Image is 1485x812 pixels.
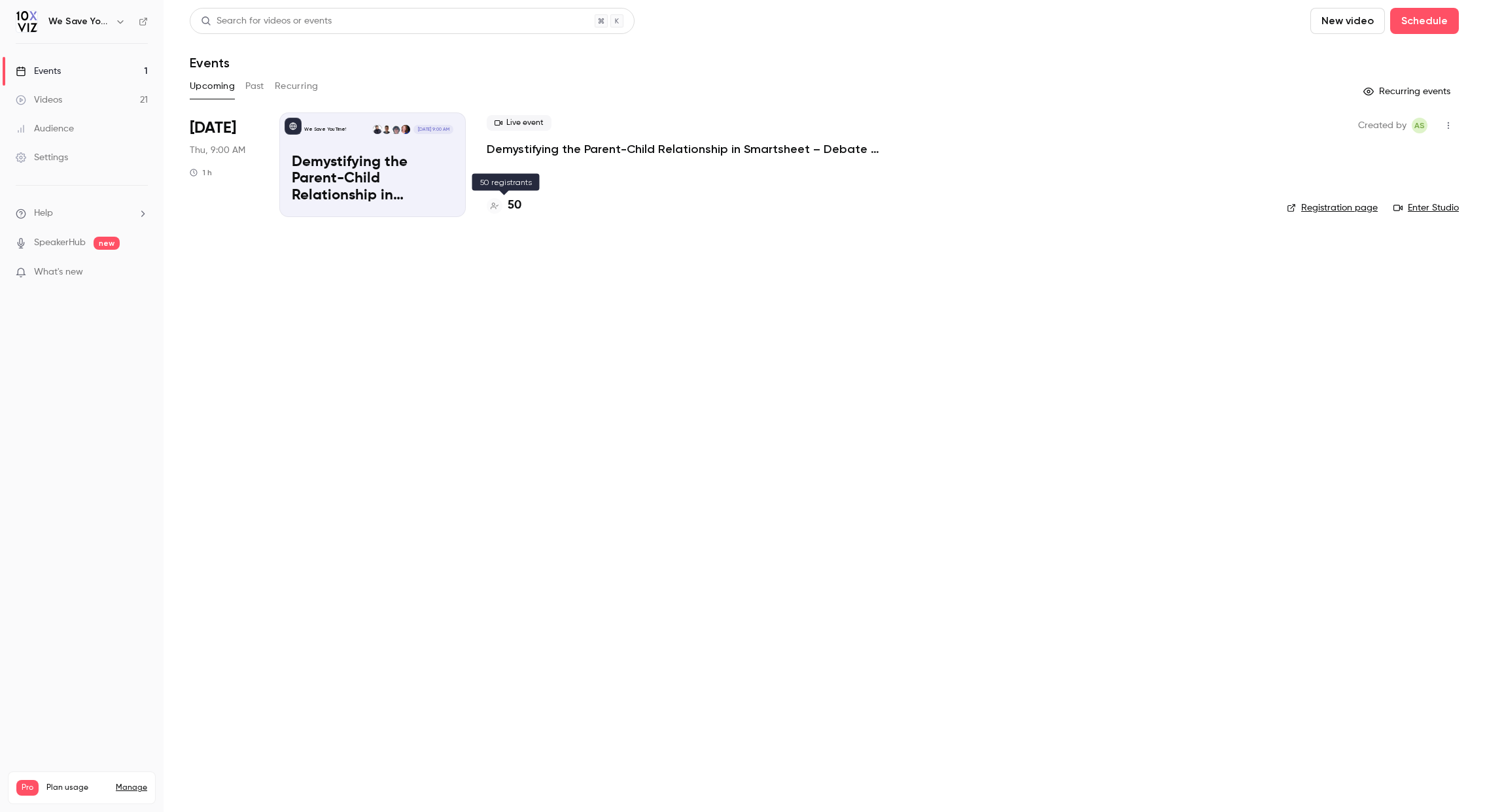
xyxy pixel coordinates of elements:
[508,197,521,214] h4: 50
[46,783,108,793] span: Plan usage
[16,11,37,32] img: We Save You Time!
[1357,81,1459,102] button: Recurring events
[1358,118,1406,133] span: Created by
[1310,8,1385,34] button: New video
[1412,118,1427,133] span: Ashley Sage
[94,237,120,250] span: new
[16,122,74,135] div: Audience
[16,207,148,220] li: help-dropdown-opener
[279,112,466,217] a: Demystifying the Parent-Child Relationship in Smartsheet – Debate at the Dinner Table We Save You...
[16,65,61,78] div: Events
[391,125,400,134] img: Dansong Wang
[190,144,245,157] span: Thu, 9:00 AM
[413,125,453,134] span: [DATE] 9:00 AM
[16,93,62,107] div: Videos
[16,780,39,796] span: Pro
[132,267,148,279] iframe: Noticeable Trigger
[116,783,147,793] a: Manage
[48,15,110,28] h6: We Save You Time!
[16,151,68,164] div: Settings
[190,167,212,178] div: 1 h
[34,236,86,250] a: SpeakerHub
[190,55,230,71] h1: Events
[1390,8,1459,34] button: Schedule
[1393,201,1459,214] a: Enter Studio
[304,126,346,133] p: We Save You Time!
[245,76,264,97] button: Past
[487,197,521,214] a: 50
[275,76,319,97] button: Recurring
[373,125,382,134] img: Dustin Wise
[201,14,332,28] div: Search for videos or events
[190,76,235,97] button: Upcoming
[190,118,236,139] span: [DATE]
[34,207,53,220] span: Help
[292,154,453,205] p: Demystifying the Parent-Child Relationship in Smartsheet – Debate at the Dinner Table
[487,115,551,131] span: Live event
[487,141,879,157] a: Demystifying the Parent-Child Relationship in Smartsheet – Debate at the Dinner Table
[34,265,83,279] span: What's new
[190,112,258,217] div: Sep 4 Thu, 9:00 AM (America/Denver)
[1414,118,1425,133] span: AS
[401,125,410,134] img: Jennifer Jones
[1287,201,1378,214] a: Registration page
[382,125,391,134] img: Ayelet Weiner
